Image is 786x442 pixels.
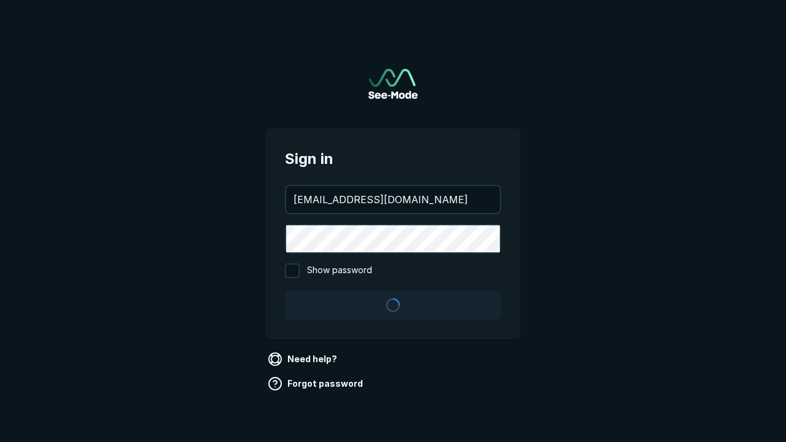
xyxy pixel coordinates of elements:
img: See-Mode Logo [368,69,418,99]
input: your@email.com [286,186,500,213]
span: Show password [307,263,372,278]
a: Go to sign in [368,69,418,99]
a: Forgot password [265,374,368,394]
span: Sign in [285,148,501,170]
a: Need help? [265,349,342,369]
